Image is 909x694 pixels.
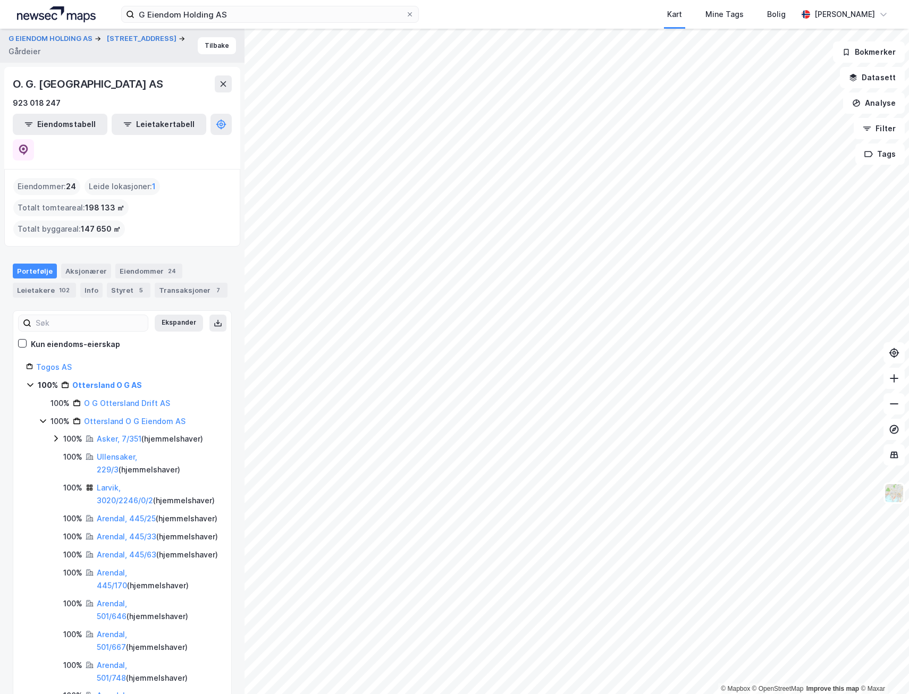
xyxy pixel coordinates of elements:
[31,315,148,331] input: Søk
[17,6,96,22] img: logo.a4113a55bc3d86da70a041830d287a7e.svg
[136,285,146,295] div: 5
[752,685,804,692] a: OpenStreetMap
[107,33,179,44] button: [STREET_ADDRESS]
[63,659,82,672] div: 100%
[843,92,905,114] button: Analyse
[97,568,127,590] a: Arendal, 445/170
[97,548,218,561] div: ( hjemmelshaver )
[97,514,156,523] a: Arendal, 445/25
[81,223,121,235] span: 147 650 ㎡
[97,566,218,592] div: ( hjemmelshaver )
[13,178,80,195] div: Eiendommer :
[97,597,218,623] div: ( hjemmelshaver )
[13,283,76,298] div: Leietakere
[667,8,682,21] div: Kart
[63,530,82,543] div: 100%
[97,599,127,621] a: Arendal, 501/646
[884,483,904,503] img: Z
[112,114,206,135] button: Leietakertabell
[84,417,186,426] a: Ottersland O G Eiendom AS
[833,41,905,63] button: Bokmerker
[767,8,786,21] div: Bolig
[814,8,875,21] div: [PERSON_NAME]
[97,630,127,651] a: Arendal, 501/667
[97,530,218,543] div: ( hjemmelshaver )
[9,45,40,58] div: Gårdeier
[13,114,107,135] button: Eiendomstabell
[57,285,72,295] div: 102
[107,283,150,298] div: Styret
[13,221,125,238] div: Totalt byggareal :
[134,6,406,22] input: Søk på adresse, matrikkel, gårdeiere, leietakere eller personer
[63,481,82,494] div: 100%
[855,143,905,165] button: Tags
[97,481,218,507] div: ( hjemmelshaver )
[97,512,217,525] div: ( hjemmelshaver )
[13,199,129,216] div: Totalt tomteareal :
[63,433,82,445] div: 100%
[13,264,57,278] div: Portefølje
[97,433,203,445] div: ( hjemmelshaver )
[721,685,750,692] a: Mapbox
[97,661,127,682] a: Arendal, 501/748
[61,264,111,278] div: Aksjonærer
[66,180,76,193] span: 24
[97,434,141,443] a: Asker, 7/351
[97,659,218,684] div: ( hjemmelshaver )
[155,283,228,298] div: Transaksjoner
[63,628,82,641] div: 100%
[36,362,72,371] a: Togos AS
[97,483,153,505] a: Larvik, 3020/2246/0/2
[63,451,82,463] div: 100%
[840,67,905,88] button: Datasett
[97,451,218,476] div: ( hjemmelshaver )
[9,33,95,44] button: G EIENDOM HOLDING AS
[84,399,170,408] a: O G Ottersland Drift AS
[213,285,223,295] div: 7
[63,566,82,579] div: 100%
[31,338,120,351] div: Kun eiendoms-eierskap
[152,180,156,193] span: 1
[63,548,82,561] div: 100%
[50,415,70,428] div: 100%
[85,201,124,214] span: 198 133 ㎡
[13,75,165,92] div: O. G. [GEOGRAPHIC_DATA] AS
[63,597,82,610] div: 100%
[856,643,909,694] iframe: Chat Widget
[166,266,178,276] div: 24
[85,178,160,195] div: Leide lokasjoner :
[705,8,744,21] div: Mine Tags
[97,532,156,541] a: Arendal, 445/33
[115,264,182,278] div: Eiendommer
[198,37,236,54] button: Tilbake
[50,397,70,410] div: 100%
[155,315,203,332] button: Ekspander
[38,379,58,392] div: 100%
[97,550,156,559] a: Arendal, 445/63
[13,97,61,109] div: 923 018 247
[854,118,905,139] button: Filter
[806,685,859,692] a: Improve this map
[72,380,142,390] a: Ottersland O G AS
[97,628,218,654] div: ( hjemmelshaver )
[63,512,82,525] div: 100%
[80,283,103,298] div: Info
[97,452,137,474] a: Ullensaker, 229/3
